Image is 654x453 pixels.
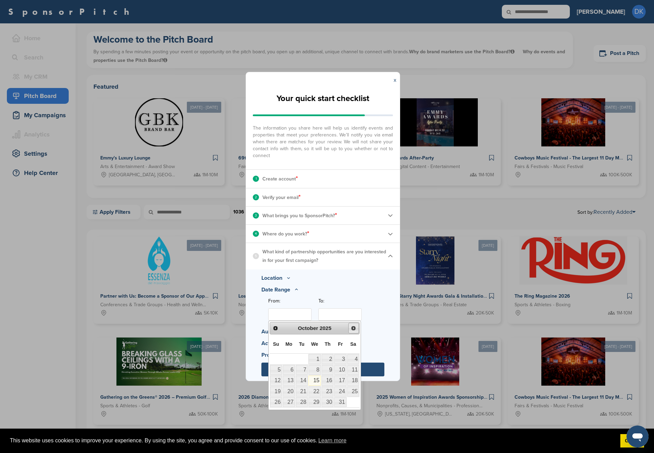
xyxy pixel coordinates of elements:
[10,435,615,446] span: This website uses cookies to improve your experience. By using the site, you agree and provide co...
[351,325,356,331] span: Next
[334,365,346,375] a: 10
[388,254,393,259] img: Checklist arrow 1
[347,376,359,385] a: 18
[296,397,308,407] a: 28
[273,325,278,331] span: Prev
[262,193,301,202] p: Verify your email
[283,365,295,375] a: 6
[268,297,312,305] label: From:
[322,354,334,364] a: 2
[308,376,321,385] a: 15
[388,231,393,236] img: Checklist arrow 2
[261,274,384,282] p: Location
[338,341,343,347] span: Friday
[261,339,384,347] p: Activations
[322,376,334,385] a: 16
[296,387,308,396] a: 21
[347,354,359,364] a: 4
[308,387,321,396] a: 22
[262,174,298,183] p: Create account
[388,213,393,218] img: Checklist arrow 2
[261,328,384,336] p: Audience
[308,365,321,375] a: 8
[620,434,644,448] a: dismiss cookie message
[270,365,282,375] a: 5
[350,341,356,347] span: Saturday
[271,323,281,333] a: Prev
[253,121,393,159] span: The information you share here will help us identify events and properties that meet your prefere...
[262,247,388,265] p: What kind of partnership opportunities are you interested in for your first campaign?
[253,176,259,182] div: 1
[627,426,649,448] iframe: Button to launch messaging window
[283,376,295,385] a: 13
[253,212,259,219] div: 3
[322,365,334,375] a: 9
[320,325,331,331] span: 2025
[318,297,362,305] label: To:
[296,376,308,385] a: 14
[334,376,346,385] a: 17
[270,387,282,396] a: 19
[285,341,292,347] span: Monday
[262,211,337,220] p: What brings you to SponsorPitch?
[283,387,295,396] a: 20
[347,365,359,375] a: 11
[317,435,348,446] a: learn more about cookies
[262,229,309,238] p: Where do you work?
[334,354,346,364] a: 3
[322,397,334,407] a: 30
[348,323,359,333] a: Next
[325,341,330,347] span: Thursday
[283,397,295,407] a: 27
[277,91,369,106] h2: Your quick start checklist
[347,387,359,396] a: 25
[334,397,346,407] a: 31
[261,286,384,294] p: Date Range
[253,231,259,237] div: 4
[322,387,334,396] a: 23
[296,365,308,375] a: 7
[394,77,396,84] a: x
[270,397,282,407] a: 26
[311,341,318,347] span: Wednesday
[308,354,321,364] a: 1
[273,341,279,347] span: Sunday
[270,376,282,385] a: 12
[253,194,259,200] div: 2
[261,351,384,359] p: Property Types
[308,397,321,407] a: 29
[299,341,304,347] span: Tuesday
[253,253,259,259] div: 5
[334,387,346,396] a: 24
[298,325,318,331] span: October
